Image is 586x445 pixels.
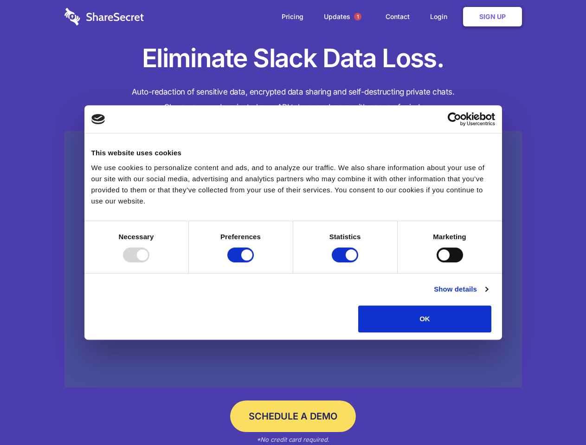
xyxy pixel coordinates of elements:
img: logo-wordmark-white-trans-d4663122ce5f474addd5e946df7df03e33cb6a1c49d2221995e7729f52c070b2.svg [64,8,144,25]
a: Login [421,2,461,31]
span: 1 [354,13,361,20]
h1: Eliminate Slack Data Loss. [64,42,522,75]
div: This website uses cookies [91,147,495,159]
a: Show details [434,284,488,295]
em: *No credit card required. [257,436,329,443]
a: Schedule a Demo [230,400,356,432]
strong: Necessary [119,233,154,241]
strong: Preferences [220,233,261,241]
a: Pricing [272,2,313,31]
h4: Auto-redaction of sensitive data, encrypted data sharing and self-destructing private chats. Shar... [64,84,522,115]
strong: Statistics [329,233,361,241]
a: Wistia video thumbnail [64,131,522,388]
strong: Marketing [433,233,466,241]
a: Usercentrics Cookiebot - opens in a new window [414,112,495,126]
div: We use cookies to personalize content and ads, and to analyze our traffic. We also share informat... [91,162,495,207]
a: Sign Up [463,7,522,26]
a: Contact [376,2,419,31]
button: OK [358,305,491,332]
img: logo [91,114,105,124]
